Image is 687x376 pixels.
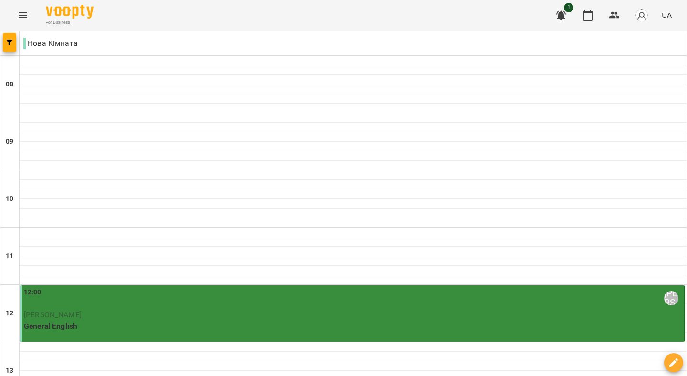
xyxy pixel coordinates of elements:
label: 12:00 [24,287,42,298]
h6: 09 [6,136,13,147]
h6: 12 [6,308,13,319]
span: For Business [46,20,94,26]
img: Voopty Logo [46,5,94,19]
span: 1 [564,3,573,12]
button: Menu [11,4,34,27]
h6: 08 [6,79,13,90]
img: avatar_s.png [635,9,648,22]
p: General English [24,321,682,332]
p: Нова Кімната [23,38,78,49]
h6: 13 [6,366,13,376]
span: [PERSON_NAME] [24,310,82,319]
h6: 11 [6,251,13,261]
div: Ратомська Вікторія [664,291,678,305]
h6: 10 [6,194,13,204]
span: UA [662,10,672,20]
button: UA [658,6,676,24]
